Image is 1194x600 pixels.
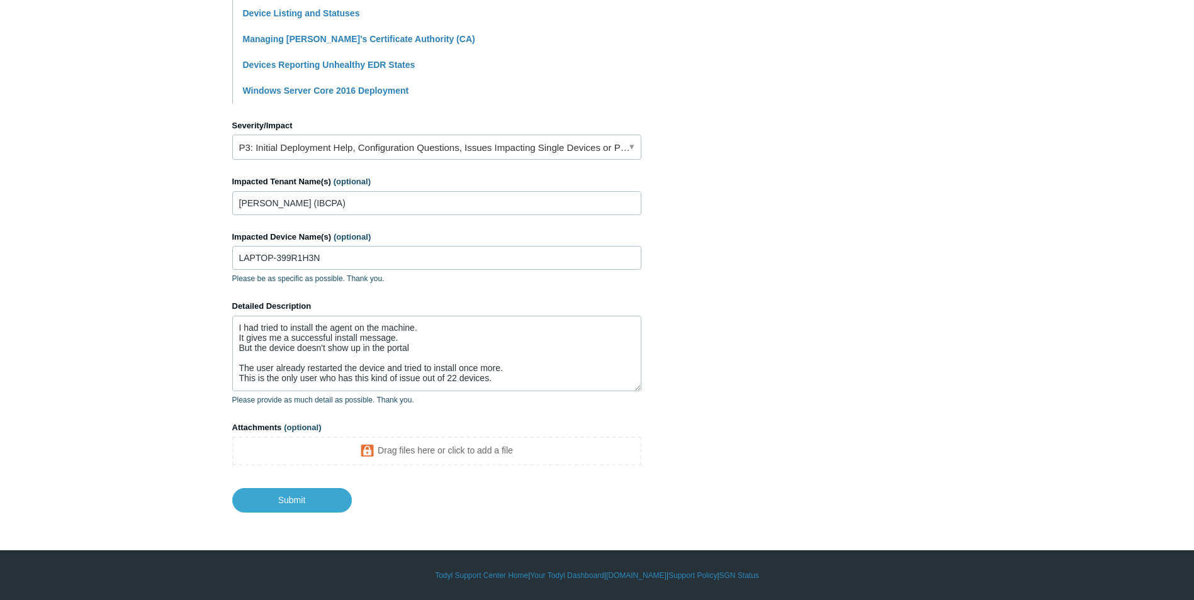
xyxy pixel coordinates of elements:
div: | | | | [232,570,962,581]
label: Attachments [232,421,641,434]
span: (optional) [334,177,371,186]
input: Submit [232,488,352,512]
span: (optional) [284,423,321,432]
span: (optional) [334,232,371,242]
a: Windows Server Core 2016 Deployment [243,86,409,96]
a: [DOMAIN_NAME] [606,570,667,581]
a: Support Policy [668,570,717,581]
label: Impacted Device Name(s) [232,231,641,243]
label: Detailed Description [232,300,641,313]
a: Device Listing and Statuses [243,8,360,18]
a: Devices Reporting Unhealthy EDR States [243,60,415,70]
p: Please be as specific as possible. Thank you. [232,273,641,284]
a: P3: Initial Deployment Help, Configuration Questions, Issues Impacting Single Devices or Past Out... [232,135,641,160]
a: Managing [PERSON_NAME]'s Certificate Authority (CA) [243,34,475,44]
a: SGN Status [719,570,759,581]
a: Your Todyl Dashboard [530,570,604,581]
a: Todyl Support Center Home [435,570,528,581]
label: Impacted Tenant Name(s) [232,175,641,188]
label: Severity/Impact [232,119,641,132]
p: Please provide as much detail as possible. Thank you. [232,394,641,406]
